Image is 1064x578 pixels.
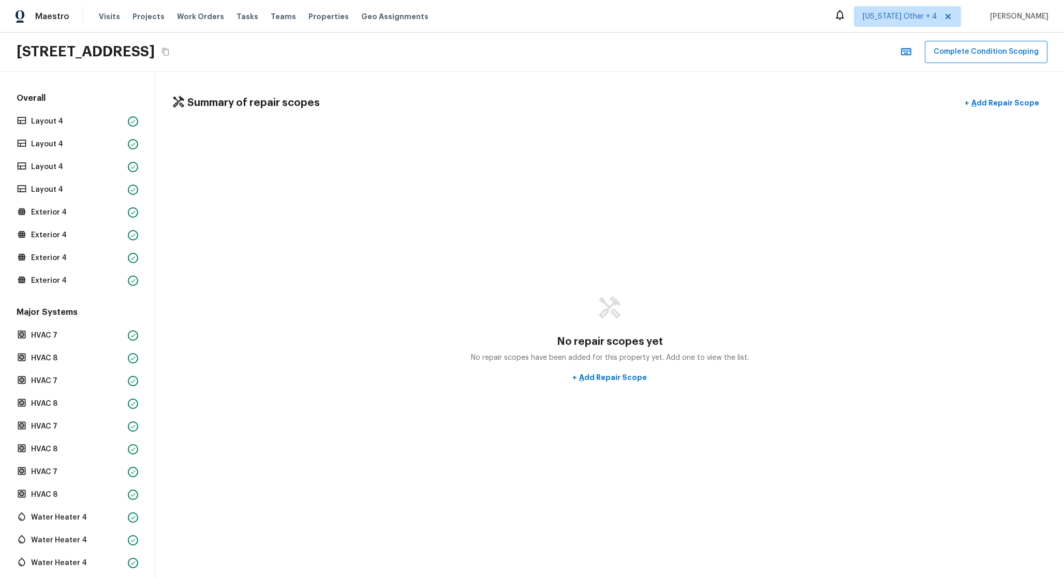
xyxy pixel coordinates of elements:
[31,490,124,500] p: HVAC 8
[35,11,69,22] span: Maestro
[31,253,124,263] p: Exterior 4
[31,376,124,386] p: HVAC 7
[31,421,124,432] p: HVAC 7
[863,11,937,22] span: [US_STATE] Other + 4
[14,93,140,106] h5: Overall
[31,399,124,409] p: HVAC 8
[132,11,165,22] span: Projects
[17,42,155,61] h2: [STREET_ADDRESS]
[31,467,124,477] p: HVAC 7
[31,535,124,545] p: Water Heater 4
[308,11,349,22] span: Properties
[31,353,124,363] p: HVAC 8
[31,162,124,172] p: Layout 4
[471,353,749,363] p: No repair scopes have been added for this property yet. Add one to view the list.
[31,512,124,523] p: Water Heater 4
[564,367,655,388] button: +Add Repair Scope
[177,11,224,22] span: Work Orders
[31,276,124,286] p: Exterior 4
[237,13,258,20] span: Tasks
[986,11,1048,22] span: [PERSON_NAME]
[31,207,124,218] p: Exterior 4
[31,444,124,454] p: HVAC 8
[14,307,140,320] h5: Major Systems
[31,116,124,127] p: Layout 4
[557,325,663,348] h4: No repair scopes yet
[271,11,296,22] span: Teams
[31,558,124,568] p: Water Heater 4
[187,96,320,110] h4: Summary of repair scopes
[361,11,428,22] span: Geo Assignments
[31,185,124,195] p: Layout 4
[159,45,172,58] button: Copy Address
[956,93,1047,114] button: +Add Repair Scope
[99,11,120,22] span: Visits
[925,41,1047,63] button: Complete Condition Scoping
[31,139,124,149] p: Layout 4
[577,372,647,383] p: Add Repair Scope
[31,230,124,240] p: Exterior 4
[31,330,124,341] p: HVAC 7
[969,98,1039,108] p: Add Repair Scope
